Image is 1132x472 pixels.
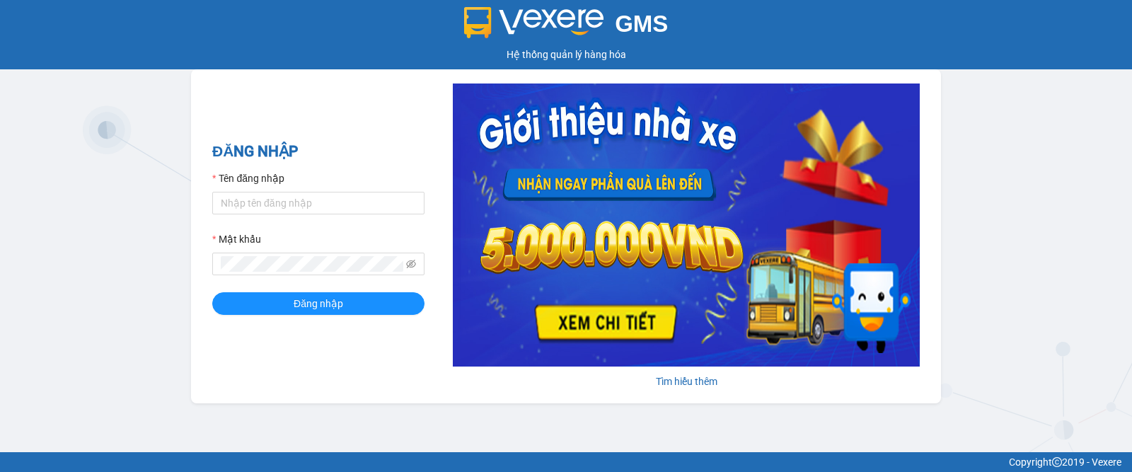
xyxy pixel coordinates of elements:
input: Tên đăng nhập [212,192,424,214]
img: banner-0 [453,84,920,367]
div: Tìm hiểu thêm [453,374,920,389]
img: logo 2 [464,7,604,38]
div: Copyright 2019 - Vexere [11,454,1121,470]
label: Mật khẩu [212,231,261,247]
span: Đăng nhập [294,296,343,311]
h2: ĐĂNG NHẬP [212,140,424,163]
input: Mật khẩu [221,256,403,272]
a: GMS [464,21,669,33]
span: eye-invisible [406,259,416,269]
span: copyright [1052,457,1062,467]
span: GMS [615,11,668,37]
button: Đăng nhập [212,292,424,315]
div: Hệ thống quản lý hàng hóa [4,47,1128,62]
label: Tên đăng nhập [212,171,284,186]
